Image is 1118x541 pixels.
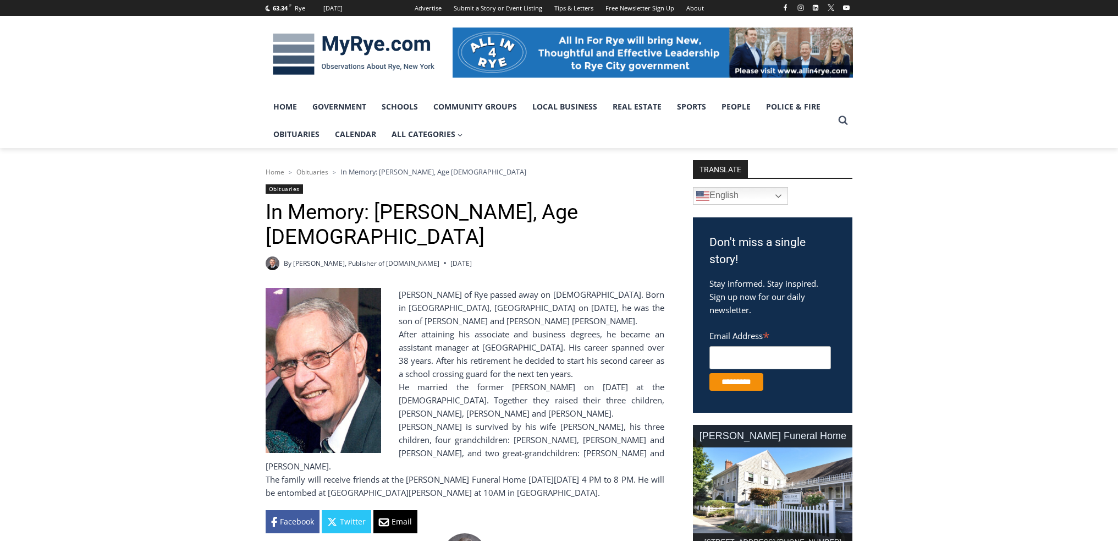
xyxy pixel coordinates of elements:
[709,325,831,345] label: Email Address
[266,327,664,380] div: After attaining his associate and business degrees, he became an assistant manager at [GEOGRAPHIC...
[453,28,853,77] img: All in for Rye
[809,1,822,14] a: Linkedin
[266,256,279,270] a: Author image
[289,168,292,176] span: >
[266,93,305,121] a: Home
[525,93,605,121] a: Local Business
[289,2,291,8] span: F
[384,121,471,148] a: All Categories
[266,93,833,149] nav: Primary Navigation
[374,93,426,121] a: Schools
[696,189,709,203] img: en
[824,1,838,14] a: X
[450,258,472,269] time: [DATE]
[605,93,669,121] a: Real Estate
[709,277,836,316] p: Stay informed. Stay inspired. Sign up now for our daily newsletter.
[373,510,417,533] a: Email
[266,200,664,250] h1: In Memory: [PERSON_NAME], Age [DEMOGRAPHIC_DATA]
[709,234,836,269] h3: Don't miss a single story!
[305,93,374,121] a: Government
[779,1,792,14] a: Facebook
[392,128,463,140] span: All Categories
[693,187,788,205] a: English
[327,121,384,148] a: Calendar
[266,380,664,420] div: He married the former [PERSON_NAME] on [DATE] at the [DEMOGRAPHIC_DATA]. Together they raised the...
[833,111,853,130] button: View Search Form
[322,510,371,533] a: Twitter
[266,167,284,177] a: Home
[693,425,852,447] div: [PERSON_NAME] Funeral Home
[266,510,320,533] a: Facebook
[323,3,343,13] div: [DATE]
[266,184,303,194] a: Obituaries
[426,93,525,121] a: Community Groups
[840,1,853,14] a: YouTube
[333,168,336,176] span: >
[295,3,305,13] div: Rye
[266,166,664,177] nav: Breadcrumbs
[794,1,807,14] a: Instagram
[266,288,664,327] div: [PERSON_NAME] of Rye passed away on [DEMOGRAPHIC_DATA]. Born in [GEOGRAPHIC_DATA], [GEOGRAPHIC_DA...
[266,420,664,473] div: [PERSON_NAME] is survived by his wife [PERSON_NAME], his three children, four grandchildren: [PER...
[273,4,288,12] span: 63.34
[296,167,328,177] a: Obituaries
[293,259,439,268] a: [PERSON_NAME], Publisher of [DOMAIN_NAME]
[340,167,526,177] span: In Memory: [PERSON_NAME], Age [DEMOGRAPHIC_DATA]
[758,93,828,121] a: Police & Fire
[284,258,291,269] span: By
[266,26,442,83] img: MyRye.com
[669,93,714,121] a: Sports
[266,473,664,499] div: The family will receive friends at the [PERSON_NAME] Funeral Home [DATE][DATE] 4 PM to 8 PM. He w...
[266,121,327,148] a: Obituaries
[266,288,381,453] img: Obituary - Donald J. Demas
[714,93,758,121] a: People
[693,160,748,178] strong: TRANSLATE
